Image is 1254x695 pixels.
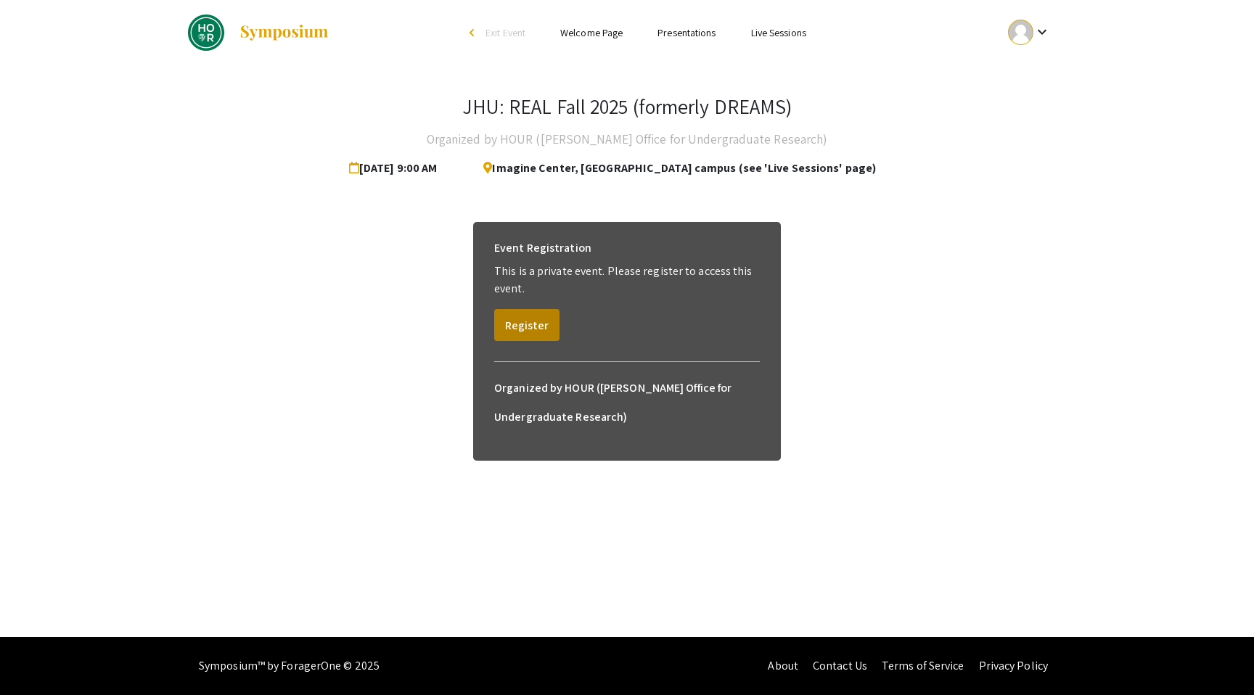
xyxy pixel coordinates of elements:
button: Register [494,309,560,341]
a: Terms of Service [882,658,964,673]
a: Presentations [657,26,716,39]
span: [DATE] 9:00 AM [349,154,443,183]
a: JHU: REAL Fall 2025 (formerly DREAMS) [188,15,329,51]
h6: Organized by HOUR ([PERSON_NAME] Office for Undergraduate Research) [494,374,760,432]
a: Live Sessions [751,26,806,39]
p: This is a private event. Please register to access this event. [494,263,760,297]
a: About [768,658,798,673]
h4: Organized by HOUR ([PERSON_NAME] Office for Undergraduate Research) [427,125,828,154]
span: Exit Event [485,26,525,39]
div: Symposium™ by ForagerOne © 2025 [199,637,380,695]
a: Contact Us [813,658,867,673]
mat-icon: Expand account dropdown [1033,23,1051,41]
h3: JHU: REAL Fall 2025 (formerly DREAMS) [462,94,792,119]
iframe: Chat [11,630,62,684]
img: Symposium by ForagerOne [239,24,329,41]
a: Welcome Page [560,26,623,39]
div: arrow_back_ios [470,28,478,37]
img: JHU: REAL Fall 2025 (formerly DREAMS) [188,15,224,51]
h6: Event Registration [494,234,591,263]
button: Expand account dropdown [993,16,1066,49]
span: Imagine Center, [GEOGRAPHIC_DATA] campus (see 'Live Sessions' page) [472,154,876,183]
a: Privacy Policy [979,658,1048,673]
